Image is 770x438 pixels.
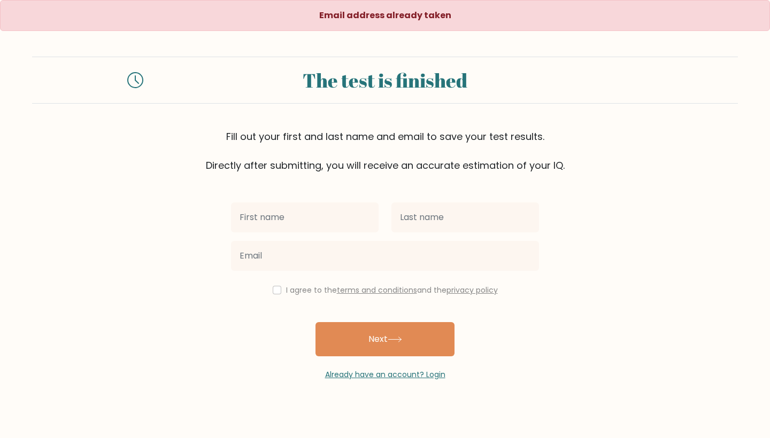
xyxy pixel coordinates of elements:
[156,66,614,95] div: The test is finished
[32,129,738,173] div: Fill out your first and last name and email to save your test results. Directly after submitting,...
[337,285,417,295] a: terms and conditions
[446,285,498,295] a: privacy policy
[286,285,498,295] label: I agree to the and the
[391,202,539,232] input: Last name
[319,9,451,21] strong: Email address already taken
[231,202,379,232] input: First name
[325,369,445,380] a: Already have an account? Login
[231,241,539,271] input: Email
[315,322,455,356] button: Next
